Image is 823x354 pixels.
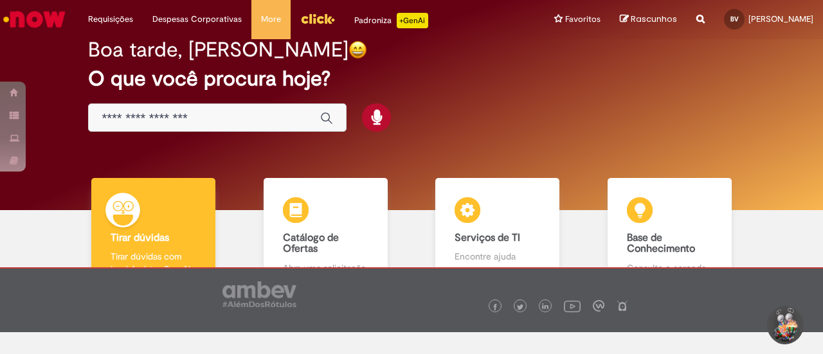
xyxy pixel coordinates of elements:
b: Serviços de TI [455,231,520,244]
h2: O que você procura hoje? [88,67,734,90]
span: [PERSON_NAME] [748,13,813,24]
b: Catálogo de Ofertas [283,231,339,256]
img: logo_footer_twitter.png [517,304,523,310]
p: +GenAi [397,13,428,28]
img: logo_footer_youtube.png [564,297,581,314]
b: Tirar dúvidas [111,231,169,244]
p: Consulte e aprenda [627,261,712,274]
span: BV [730,15,739,23]
img: happy-face.png [348,40,367,59]
a: Serviços de TI Encontre ajuda [411,178,584,289]
span: Requisições [88,13,133,26]
p: Tirar dúvidas com Lupi Assist e Gen Ai [111,250,196,276]
div: Padroniza [354,13,428,28]
span: Favoritos [565,13,601,26]
h2: Boa tarde, [PERSON_NAME] [88,39,348,61]
a: Catálogo de Ofertas Abra uma solicitação [240,178,412,289]
img: logo_footer_naosei.png [617,300,628,312]
span: Despesas Corporativas [152,13,242,26]
img: logo_footer_facebook.png [492,304,498,310]
b: Base de Conhecimento [627,231,695,256]
a: Rascunhos [620,13,677,26]
img: logo_footer_workplace.png [593,300,604,312]
img: click_logo_yellow_360x200.png [300,9,335,28]
span: More [261,13,281,26]
a: Tirar dúvidas Tirar dúvidas com Lupi Assist e Gen Ai [68,178,240,289]
span: Rascunhos [631,13,677,25]
img: logo_footer_linkedin.png [542,303,548,311]
img: ServiceNow [1,6,68,32]
button: Iniciar Conversa de Suporte [765,306,804,344]
a: Base de Conhecimento Consulte e aprenda [584,178,756,289]
p: Encontre ajuda [455,250,540,263]
img: logo_footer_ambev_rotulo_gray.png [222,281,296,307]
p: Abra uma solicitação [283,261,368,274]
